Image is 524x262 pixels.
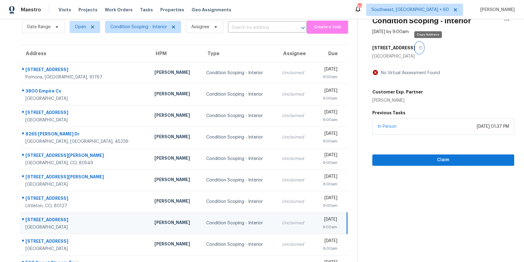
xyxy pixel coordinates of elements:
span: Date Range [27,24,51,30]
span: Work Orders [105,7,133,13]
th: Address [20,45,150,62]
div: [PERSON_NAME] [154,134,196,141]
h5: Customer Exp. Partner [372,89,423,95]
div: No Virtual Assessment Found [378,70,440,76]
div: Condition Scoping - Interior [206,113,272,119]
div: [DATE] [318,109,337,117]
div: 9:00am [318,245,337,252]
div: Unclaimed [282,113,309,119]
span: Assignee [191,24,209,30]
button: Claim [372,154,514,166]
div: 9:00am [318,95,337,101]
div: [STREET_ADDRESS][PERSON_NAME] [25,152,145,160]
div: Littleton, CO, 80127 [25,203,145,209]
div: [PERSON_NAME] [154,112,196,120]
div: Condition Scoping - Interior [206,156,272,162]
span: Southwest, [GEOGRAPHIC_DATA] + 60 [371,7,449,13]
div: [PERSON_NAME] [154,69,196,77]
div: [GEOGRAPHIC_DATA], [GEOGRAPHIC_DATA], 45239 [25,139,145,145]
div: [DATE] 01:37 PM [477,123,509,130]
span: Geo Assignments [192,7,231,13]
div: [PERSON_NAME] [154,198,196,206]
div: [DATE] by 9:00am [372,29,409,35]
div: 816 [357,4,362,10]
div: Unclaimed [282,220,309,226]
div: [PERSON_NAME] [154,155,196,163]
div: Unclaimed [282,70,309,76]
div: [PERSON_NAME] [154,219,196,227]
button: Open [299,24,307,32]
div: [DATE] [318,238,337,245]
div: 9:00am [318,117,337,123]
div: [PERSON_NAME] [372,97,423,104]
div: Pomona, [GEOGRAPHIC_DATA], 91767 [25,74,145,80]
div: Unclaimed [282,156,309,162]
div: [DATE] [318,173,337,181]
div: Condition Scoping - Interior [206,91,272,97]
div: [GEOGRAPHIC_DATA] [25,96,145,102]
div: 8265 [PERSON_NAME] Dr [25,131,145,139]
span: Properties [160,7,184,13]
div: [DATE] [318,66,337,74]
div: [GEOGRAPHIC_DATA] [25,224,145,230]
span: Condition Scoping - Interior [110,24,167,30]
th: HPM [150,45,201,62]
span: Open [75,24,86,30]
button: Create a Task [307,21,348,34]
div: [DATE] [318,216,337,224]
div: [DATE] [318,131,337,138]
h5: [STREET_ADDRESS] [372,45,415,51]
span: Visits [59,7,71,13]
div: [STREET_ADDRESS] [25,238,145,246]
div: [GEOGRAPHIC_DATA] [25,181,145,188]
div: [DATE] [318,195,337,203]
div: 9:00am [318,224,337,230]
div: [GEOGRAPHIC_DATA] [25,117,145,123]
div: Unclaimed [282,241,309,248]
th: Due [313,45,347,62]
div: [STREET_ADDRESS][PERSON_NAME] [25,174,145,181]
span: [PERSON_NAME] [478,7,515,13]
div: 9:00am [318,160,337,166]
div: [GEOGRAPHIC_DATA] [372,53,514,59]
div: Unclaimed [282,199,309,205]
div: Condition Scoping - Interior [206,70,272,76]
div: Condition Scoping - Interior [206,177,272,183]
a: In-Person [378,124,397,129]
div: 9:00am [318,74,337,80]
span: Projects [78,7,97,13]
div: 9:00am [318,138,337,144]
div: [GEOGRAPHIC_DATA] [25,246,145,252]
div: Condition Scoping - Interior [206,199,272,205]
div: 9:00am [318,203,337,209]
span: Create a Task [310,24,345,31]
div: 3800 Empire Cv [25,88,145,96]
div: [PERSON_NAME] [154,177,196,184]
div: Condition Scoping - Interior [206,134,272,140]
span: Tasks [140,8,153,12]
div: [STREET_ADDRESS] [25,66,145,74]
div: [PERSON_NAME] [154,241,196,249]
div: Unclaimed [282,91,309,97]
div: [STREET_ADDRESS] [25,109,145,117]
span: Maestro [21,7,41,13]
h2: Condition Scoping - Interior [372,18,471,24]
div: Condition Scoping - Interior [206,220,272,226]
span: Claim [377,156,509,164]
div: Unclaimed [282,134,309,140]
div: [STREET_ADDRESS] [25,217,145,224]
div: 9:00am [318,181,337,187]
div: [DATE] [318,88,337,95]
th: Type [201,45,277,62]
div: [GEOGRAPHIC_DATA], CO, 80549 [25,160,145,166]
th: Assignee [277,45,313,62]
div: [STREET_ADDRESS] [25,195,145,203]
h5: Previous Tasks [372,110,514,116]
div: [PERSON_NAME] [154,91,196,98]
img: Artifact Not Present Icon [372,69,378,76]
div: [DATE] [318,152,337,160]
input: Search by address [228,23,290,32]
div: Condition Scoping - Interior [206,241,272,248]
div: Unclaimed [282,177,309,183]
